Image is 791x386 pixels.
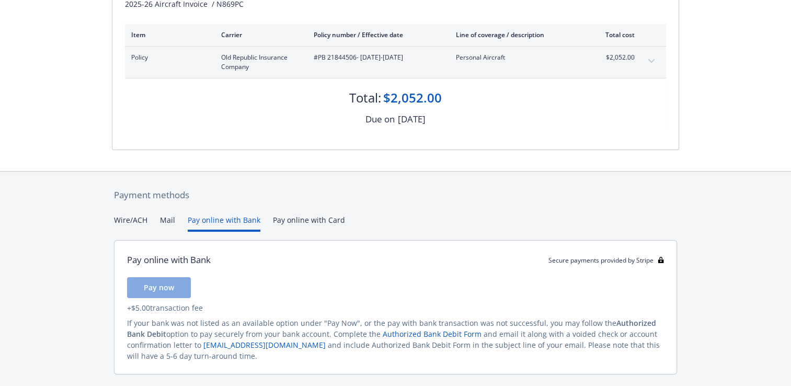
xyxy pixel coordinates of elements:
[131,53,204,62] span: Policy
[456,30,579,39] div: Line of coverage / description
[114,214,147,232] button: Wire/ACH
[456,53,579,62] span: Personal Aircraft
[349,89,381,107] div: Total:
[548,256,664,265] div: Secure payments provided by Stripe
[203,340,326,350] a: [EMAIL_ADDRESS][DOMAIN_NAME]
[383,89,442,107] div: $2,052.00
[221,53,297,72] span: Old Republic Insurance Company
[144,282,174,292] span: Pay now
[221,30,297,39] div: Carrier
[114,188,677,202] div: Payment methods
[188,214,260,232] button: Pay online with Bank
[127,277,191,298] button: Pay now
[125,47,666,78] div: PolicyOld Republic Insurance Company#PB 21844506- [DATE]-[DATE]Personal Aircraft$2,052.00expand c...
[273,214,345,232] button: Pay online with Card
[127,253,211,267] div: Pay online with Bank
[383,329,482,339] a: Authorized Bank Debit Form
[398,112,426,126] div: [DATE]
[127,318,656,339] span: Authorized Bank Debit
[643,53,660,70] button: expand content
[314,53,439,62] span: #PB 21844506 - [DATE]-[DATE]
[314,30,439,39] div: Policy number / Effective date
[595,53,635,62] span: $2,052.00
[160,214,175,232] button: Mail
[131,30,204,39] div: Item
[365,112,395,126] div: Due on
[127,317,664,361] div: If your bank was not listed as an available option under "Pay Now", or the pay with bank transact...
[595,30,635,39] div: Total cost
[127,302,664,313] div: + $5.00 transaction fee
